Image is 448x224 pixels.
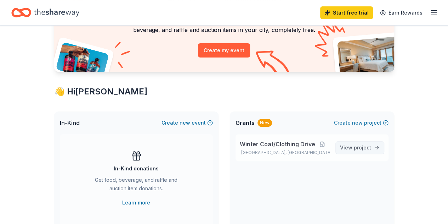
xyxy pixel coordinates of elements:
[198,43,250,58] button: Create my event
[114,164,159,173] div: In-Kind donations
[335,141,384,154] a: View project
[256,50,291,77] img: Curvy arrow
[240,140,315,148] span: Winter Coat/Clothing Drive
[340,143,371,152] span: View
[88,176,185,196] div: Get food, beverage, and raffle and auction item donations.
[240,150,330,155] p: [GEOGRAPHIC_DATA], [GEOGRAPHIC_DATA]
[352,119,363,127] span: new
[54,86,394,97] div: 👋 Hi [PERSON_NAME]
[334,119,389,127] button: Createnewproject
[11,4,79,21] a: Home
[122,198,150,207] a: Learn more
[236,119,255,127] span: Grants
[180,119,190,127] span: new
[376,6,427,19] a: Earn Rewards
[161,119,213,127] button: Createnewevent
[320,6,373,19] a: Start free trial
[257,119,272,127] div: New
[60,119,80,127] span: In-Kind
[354,144,371,151] span: project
